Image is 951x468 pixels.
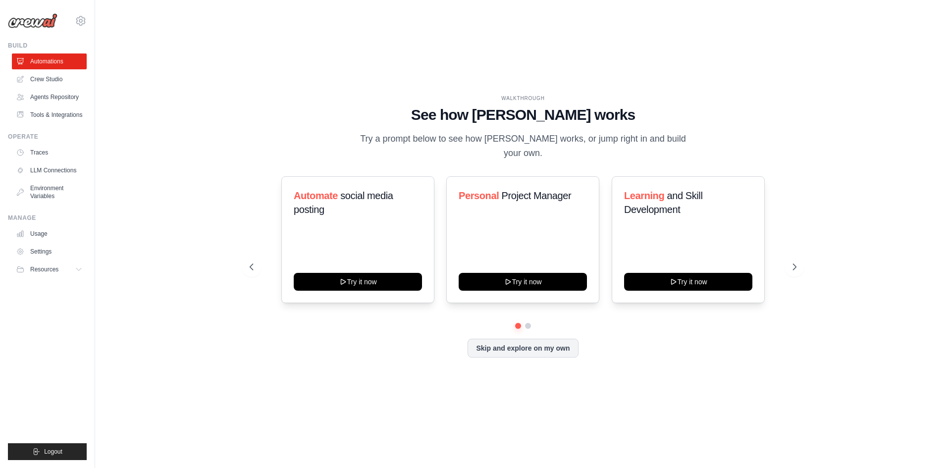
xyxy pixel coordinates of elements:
a: LLM Connections [12,162,87,178]
button: Try it now [459,273,587,291]
a: Tools & Integrations [12,107,87,123]
button: Resources [12,261,87,277]
div: Operate [8,133,87,141]
span: Resources [30,265,58,273]
a: Automations [12,53,87,69]
a: Environment Variables [12,180,87,204]
button: Try it now [624,273,752,291]
span: and Skill Development [624,190,702,215]
a: Crew Studio [12,71,87,87]
h1: See how [PERSON_NAME] works [250,106,796,124]
span: Automate [294,190,338,201]
a: Traces [12,145,87,160]
button: Try it now [294,273,422,291]
div: Manage [8,214,87,222]
div: Build [8,42,87,50]
p: Try a prompt below to see how [PERSON_NAME] works, or jump right in and build your own. [357,132,689,161]
span: social media posting [294,190,393,215]
button: Skip and explore on my own [468,339,578,358]
a: Settings [12,244,87,260]
span: Learning [624,190,664,201]
span: Project Manager [502,190,572,201]
span: Logout [44,448,62,456]
a: Usage [12,226,87,242]
a: Agents Repository [12,89,87,105]
div: WALKTHROUGH [250,95,796,102]
img: Logo [8,13,57,28]
button: Logout [8,443,87,460]
span: Personal [459,190,499,201]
